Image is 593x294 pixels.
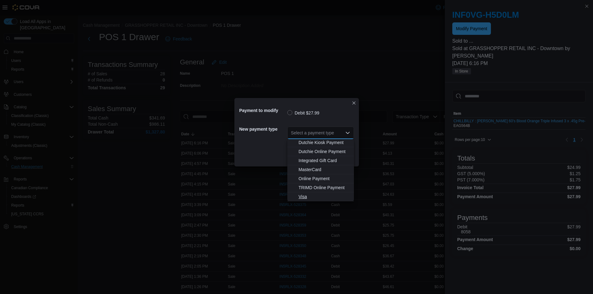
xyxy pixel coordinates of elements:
button: Close list of options [345,130,350,135]
h5: New payment type [239,123,286,135]
button: Dutchie Online Payment [287,147,354,156]
button: Integrated Gift Card [287,156,354,165]
span: Visa [299,194,350,200]
div: Choose from the following options [287,93,354,201]
button: MasterCard [287,165,354,174]
span: TRIMD Online Payment [299,184,350,191]
button: Visa [287,192,354,201]
span: Dutchie Kiosk Payment [299,139,350,146]
span: Integrated Gift Card [299,157,350,164]
span: MasterCard [299,166,350,173]
span: Online Payment [299,175,350,182]
button: Closes this modal window [350,99,358,107]
h5: Payment to modify [239,104,286,117]
button: Dutchie Kiosk Payment [287,138,354,147]
span: Dutchie Online Payment [299,148,350,155]
input: Accessible screen reader label [291,129,292,137]
label: Debit $27.99 [287,109,319,117]
button: TRIMD Online Payment [287,183,354,192]
button: Online Payment [287,174,354,183]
